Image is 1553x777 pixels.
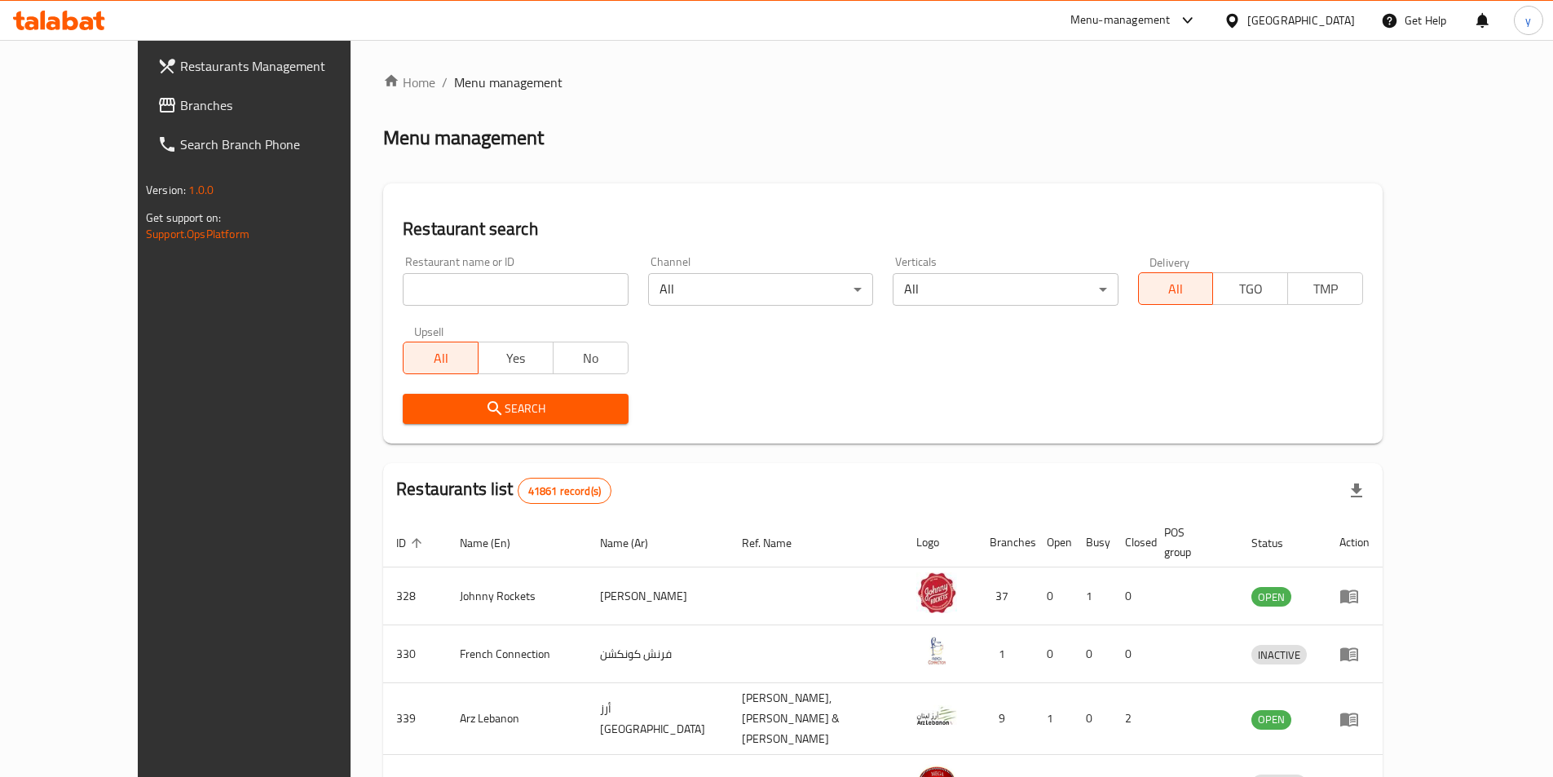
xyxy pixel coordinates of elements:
td: 339 [383,683,447,755]
span: 41861 record(s) [518,483,611,499]
div: Export file [1337,471,1376,510]
td: Johnny Rockets [447,567,587,625]
span: TMP [1295,277,1357,301]
span: Name (Ar) [600,533,669,553]
h2: Restaurants list [396,477,611,504]
div: All [893,273,1118,306]
td: 0 [1034,625,1073,683]
h2: Menu management [383,125,544,151]
td: أرز [GEOGRAPHIC_DATA] [587,683,729,755]
td: 328 [383,567,447,625]
span: POS group [1164,523,1219,562]
span: 1.0.0 [188,179,214,201]
button: TMP [1287,272,1363,305]
span: Branches [180,95,384,115]
td: 1 [977,625,1034,683]
span: OPEN [1251,588,1291,607]
a: Support.OpsPlatform [146,223,249,245]
td: French Connection [447,625,587,683]
a: Branches [144,86,397,125]
input: Search for restaurant name or ID.. [403,273,628,306]
td: 9 [977,683,1034,755]
a: Restaurants Management [144,46,397,86]
li: / [442,73,448,92]
div: All [648,273,873,306]
span: Yes [485,347,547,370]
span: Status [1251,533,1304,553]
td: 0 [1112,625,1151,683]
span: Menu management [454,73,563,92]
td: [PERSON_NAME] [587,567,729,625]
div: [GEOGRAPHIC_DATA] [1247,11,1355,29]
div: Menu [1339,644,1370,664]
div: OPEN [1251,587,1291,607]
a: Home [383,73,435,92]
nav: breadcrumb [383,73,1383,92]
span: Search [416,399,615,419]
td: [PERSON_NAME],[PERSON_NAME] & [PERSON_NAME] [729,683,904,755]
button: Search [403,394,628,424]
td: فرنش كونكشن [587,625,729,683]
button: Yes [478,342,554,374]
th: Branches [977,518,1034,567]
span: ID [396,533,427,553]
div: Menu-management [1070,11,1171,30]
span: y [1525,11,1531,29]
div: Menu [1339,709,1370,729]
th: Action [1326,518,1383,567]
img: Johnny Rockets [916,572,957,613]
td: 1 [1073,567,1112,625]
span: All [410,347,472,370]
span: Version: [146,179,186,201]
td: 0 [1034,567,1073,625]
td: 1 [1034,683,1073,755]
button: TGO [1212,272,1288,305]
td: Arz Lebanon [447,683,587,755]
div: INACTIVE [1251,645,1307,664]
td: 0 [1073,625,1112,683]
span: Get support on: [146,207,221,228]
td: 37 [977,567,1034,625]
span: Search Branch Phone [180,135,384,154]
div: Menu [1339,586,1370,606]
td: 0 [1112,567,1151,625]
div: OPEN [1251,710,1291,730]
td: 330 [383,625,447,683]
button: All [403,342,479,374]
span: INACTIVE [1251,646,1307,664]
th: Open [1034,518,1073,567]
th: Logo [903,518,977,567]
button: All [1138,272,1214,305]
img: French Connection [916,630,957,671]
span: TGO [1220,277,1282,301]
h2: Restaurant search [403,217,1363,241]
a: Search Branch Phone [144,125,397,164]
label: Upsell [414,325,444,337]
td: 2 [1112,683,1151,755]
img: Arz Lebanon [916,695,957,736]
span: Restaurants Management [180,56,384,76]
span: Name (En) [460,533,532,553]
span: OPEN [1251,710,1291,729]
span: No [560,347,622,370]
td: 0 [1073,683,1112,755]
th: Closed [1112,518,1151,567]
span: All [1145,277,1207,301]
th: Busy [1073,518,1112,567]
button: No [553,342,629,374]
div: Total records count [518,478,611,504]
span: Ref. Name [742,533,813,553]
label: Delivery [1149,256,1190,267]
